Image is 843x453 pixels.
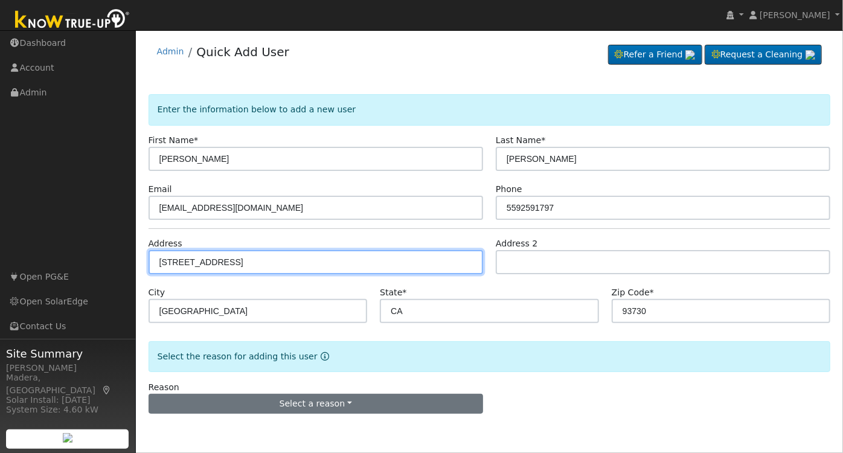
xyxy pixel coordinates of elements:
[380,286,406,299] label: State
[806,50,815,60] img: retrieve
[541,135,545,145] span: Required
[149,286,165,299] label: City
[6,345,129,362] span: Site Summary
[101,385,112,395] a: Map
[496,134,545,147] label: Last Name
[149,381,179,394] label: Reason
[63,433,72,443] img: retrieve
[157,47,184,56] a: Admin
[612,286,654,299] label: Zip Code
[760,10,830,20] span: [PERSON_NAME]
[6,362,129,374] div: [PERSON_NAME]
[9,7,136,34] img: Know True-Up
[149,341,831,372] div: Select the reason for adding this user
[318,352,329,361] a: Reason for new user
[149,394,483,414] button: Select a reason
[149,94,831,125] div: Enter the information below to add a new user
[149,183,172,196] label: Email
[402,288,406,297] span: Required
[496,237,538,250] label: Address 2
[194,135,198,145] span: Required
[685,50,695,60] img: retrieve
[650,288,654,297] span: Required
[496,183,522,196] label: Phone
[6,403,129,416] div: System Size: 4.60 kW
[705,45,822,65] a: Request a Cleaning
[149,237,182,250] label: Address
[6,371,129,397] div: Madera, [GEOGRAPHIC_DATA]
[196,45,289,59] a: Quick Add User
[608,45,702,65] a: Refer a Friend
[6,394,129,406] div: Solar Install: [DATE]
[149,134,199,147] label: First Name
